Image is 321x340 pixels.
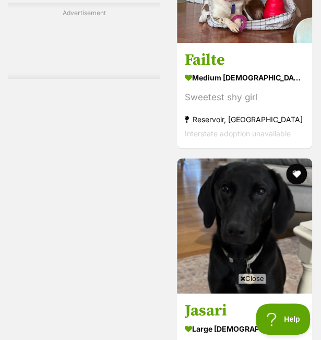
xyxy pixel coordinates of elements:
[185,70,304,85] strong: medium [DEMOGRAPHIC_DATA] Dog
[177,42,312,148] a: Failte medium [DEMOGRAPHIC_DATA] Dog Sweetest shy girl Reservoir, [GEOGRAPHIC_DATA] Interstate ad...
[8,3,160,79] div: Advertisement
[177,158,312,294] img: Jasari - Labrador Retriever x Pointer Dog
[185,50,304,70] h3: Failte
[185,112,304,126] strong: Reservoir, [GEOGRAPHIC_DATA]
[185,129,291,138] span: Interstate adoption unavailable
[185,90,304,104] div: Sweetest shy girl
[286,163,307,184] button: favourite
[256,303,311,335] iframe: Help Scout Beacon - Open
[238,273,266,284] span: Close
